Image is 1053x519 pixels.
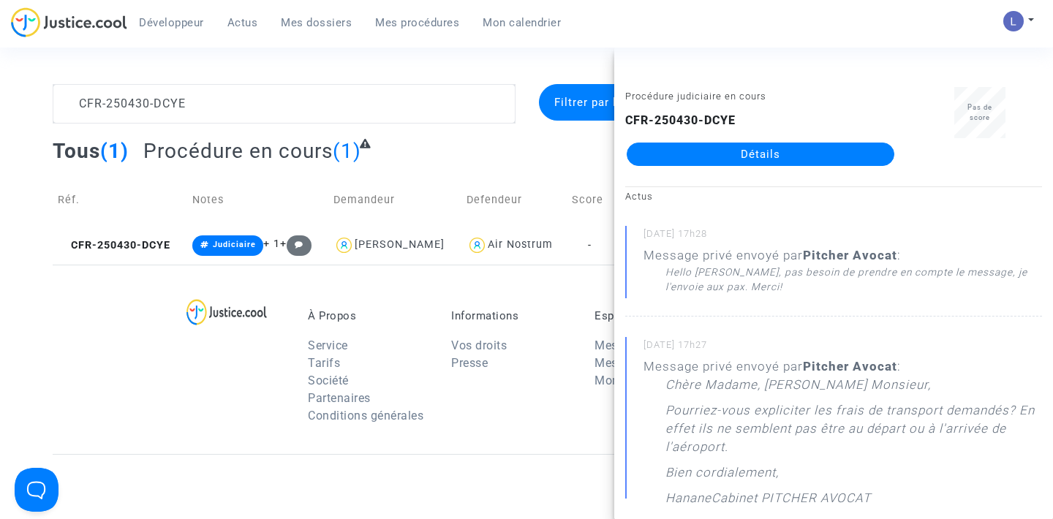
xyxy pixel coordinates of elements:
[567,174,612,226] td: Score
[143,139,333,163] span: Procédure en cours
[308,409,423,423] a: Conditions générales
[467,235,488,256] img: icon-user.svg
[263,238,280,250] span: + 1
[281,16,352,29] span: Mes dossiers
[665,463,779,489] p: Bien cordialement,
[595,309,716,322] p: Espace Personnel
[308,374,349,387] a: Société
[127,12,216,34] a: Développeur
[665,401,1042,463] p: Pourriez-vous expliciter les frais de transport demandés? En effet ils ne semblent pas être au dé...
[333,235,355,256] img: icon-user.svg
[627,143,894,166] a: Détails
[625,91,766,102] small: Procédure judiciaire en cours
[665,376,931,401] p: Chère Madame, [PERSON_NAME] Monsieur,
[328,174,461,226] td: Demandeur
[308,356,340,370] a: Tarifs
[595,356,682,370] a: Mes procédures
[308,309,429,322] p: À Propos
[53,139,100,163] span: Tous
[643,357,1042,515] div: Message privé envoyé par :
[1003,11,1024,31] img: AATXAJzI13CaqkJmx-MOQUbNyDE09GJ9dorwRvFSQZdH=s96-c
[451,356,488,370] a: Presse
[308,338,348,352] a: Service
[625,113,736,127] b: CFR-250430-DCYE
[461,174,567,226] td: Defendeur
[355,238,445,251] div: [PERSON_NAME]
[227,16,258,29] span: Actus
[471,12,573,34] a: Mon calendrier
[612,174,772,226] td: Type de dossier
[451,338,507,352] a: Vos droits
[643,246,1042,294] div: Message privé envoyé par :
[595,374,652,387] a: Mon profil
[363,12,471,34] a: Mes procédures
[665,489,712,515] p: Hanane
[308,391,371,405] a: Partenaires
[186,299,268,325] img: logo-lg.svg
[15,468,58,512] iframe: Help Scout Beacon - Open
[967,103,992,121] span: Pas de score
[53,174,187,226] td: Réf.
[595,338,667,352] a: Mes dossiers
[625,191,653,202] small: Actus
[58,239,170,251] span: CFR-250430-DCYE
[216,12,270,34] a: Actus
[100,139,129,163] span: (1)
[375,16,459,29] span: Mes procédures
[588,239,592,251] span: -
[333,139,361,163] span: (1)
[803,248,897,262] b: Pitcher Avocat
[803,359,897,374] b: Pitcher Avocat
[665,265,1042,294] div: Hello [PERSON_NAME], pas besoin de prendre en compte le message, je l'envoie aux pax. Merci!
[280,238,312,250] span: +
[612,226,772,265] td: Retard de vol à l'arrivée (Règlement CE n°261/2004)
[187,174,329,226] td: Notes
[488,238,553,251] div: Air Nostrum
[139,16,204,29] span: Développeur
[483,16,561,29] span: Mon calendrier
[213,240,256,249] span: Judiciaire
[712,489,871,515] p: Cabinet PITCHER AVOCAT
[269,12,363,34] a: Mes dossiers
[554,96,641,109] span: Filtrer par litige
[643,227,1042,246] small: [DATE] 17h28
[451,309,573,322] p: Informations
[643,338,1042,357] small: [DATE] 17h27
[11,7,127,37] img: jc-logo.svg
